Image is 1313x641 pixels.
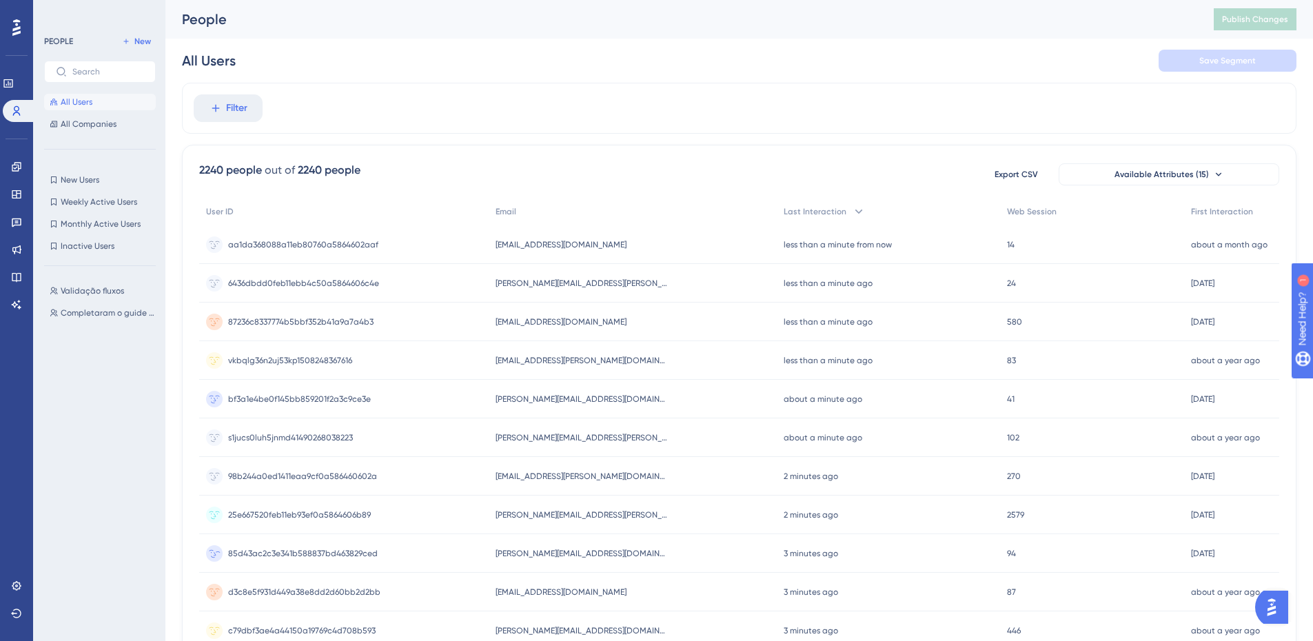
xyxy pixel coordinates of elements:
[61,307,159,318] span: Completaram o guide pacotes/projetos
[228,471,377,482] span: 98b244a0ed1411eaa9cf0a586460602a
[228,278,379,289] span: 6436dbdd0feb11ebb4c50a5864606c4e
[1191,317,1214,327] time: [DATE]
[496,206,516,217] span: Email
[1191,356,1260,365] time: about a year ago
[1222,14,1288,25] span: Publish Changes
[72,67,144,77] input: Search
[496,471,668,482] span: [EMAIL_ADDRESS][PERSON_NAME][DOMAIN_NAME]
[1199,55,1256,66] span: Save Segment
[96,7,100,18] div: 1
[182,10,1179,29] div: People
[228,239,378,250] span: aa1da368088a11eb80760a5864602aaf
[61,241,114,252] span: Inactive Users
[228,316,374,327] span: 87236c8337774b5bbf352b41a9a7a4b3
[784,240,892,250] time: less than a minute from now
[194,94,263,122] button: Filter
[1007,355,1016,366] span: 83
[1007,239,1015,250] span: 14
[784,626,838,635] time: 3 minutes ago
[1191,549,1214,558] time: [DATE]
[1007,548,1016,559] span: 94
[44,305,164,321] button: Completaram o guide pacotes/projetos
[784,206,846,217] span: Last Interaction
[496,587,627,598] span: [EMAIL_ADDRESS][DOMAIN_NAME]
[1059,163,1279,185] button: Available Attributes (15)
[44,216,156,232] button: Monthly Active Users
[199,162,262,179] div: 2240 people
[784,433,862,442] time: about a minute ago
[1007,432,1019,443] span: 102
[44,283,164,299] button: Validação fluxos
[32,3,86,20] span: Need Help?
[1159,50,1296,72] button: Save Segment
[298,162,360,179] div: 2240 people
[496,625,668,636] span: [PERSON_NAME][EMAIL_ADDRESS][DOMAIN_NAME]
[784,587,838,597] time: 3 minutes ago
[1191,626,1260,635] time: about a year ago
[496,239,627,250] span: [EMAIL_ADDRESS][DOMAIN_NAME]
[226,100,247,116] span: Filter
[784,471,838,481] time: 2 minutes ago
[61,96,92,108] span: All Users
[134,36,151,47] span: New
[496,355,668,366] span: [EMAIL_ADDRESS][PERSON_NAME][DOMAIN_NAME]
[44,36,73,47] div: PEOPLE
[784,510,838,520] time: 2 minutes ago
[117,33,156,50] button: New
[995,169,1038,180] span: Export CSV
[1007,206,1057,217] span: Web Session
[265,162,295,179] div: out of
[1214,8,1296,30] button: Publish Changes
[1191,278,1214,288] time: [DATE]
[496,394,668,405] span: [PERSON_NAME][EMAIL_ADDRESS][DOMAIN_NAME]
[1007,278,1016,289] span: 24
[61,218,141,230] span: Monthly Active Users
[1255,587,1296,628] iframe: UserGuiding AI Assistant Launcher
[496,509,668,520] span: [PERSON_NAME][EMAIL_ADDRESS][PERSON_NAME][DOMAIN_NAME]
[496,432,668,443] span: [PERSON_NAME][EMAIL_ADDRESS][PERSON_NAME][DOMAIN_NAME]
[206,206,234,217] span: User ID
[44,116,156,132] button: All Companies
[228,432,353,443] span: s1jucs0luh5jnmd41490268038223
[496,278,668,289] span: [PERSON_NAME][EMAIL_ADDRESS][PERSON_NAME][DOMAIN_NAME]
[496,548,668,559] span: [PERSON_NAME][EMAIL_ADDRESS][DOMAIN_NAME]
[228,355,352,366] span: vkbqlg36n2uj53kp1508248367616
[1114,169,1209,180] span: Available Attributes (15)
[228,587,380,598] span: d3c8e5f931d449a38e8dd2d60bb2d2bb
[228,625,376,636] span: c79dbf3ae4a44150a19769c4d708b593
[44,194,156,210] button: Weekly Active Users
[784,394,862,404] time: about a minute ago
[1007,587,1016,598] span: 87
[1007,316,1022,327] span: 580
[182,51,236,70] div: All Users
[784,356,873,365] time: less than a minute ago
[1191,510,1214,520] time: [DATE]
[1191,433,1260,442] time: about a year ago
[1007,394,1015,405] span: 41
[496,316,627,327] span: [EMAIL_ADDRESS][DOMAIN_NAME]
[784,549,838,558] time: 3 minutes ago
[1191,471,1214,481] time: [DATE]
[228,509,371,520] span: 25e667520feb11eb93ef0a5864606b89
[61,119,116,130] span: All Companies
[1191,206,1253,217] span: First Interaction
[228,548,378,559] span: 85d43ac2c3e341b588837bd463829ced
[61,285,124,296] span: Validação fluxos
[1191,240,1268,250] time: about a month ago
[44,238,156,254] button: Inactive Users
[1191,394,1214,404] time: [DATE]
[44,172,156,188] button: New Users
[1191,587,1260,597] time: about a year ago
[1007,471,1021,482] span: 270
[784,278,873,288] time: less than a minute ago
[1007,509,1024,520] span: 2579
[784,317,873,327] time: less than a minute ago
[61,196,137,207] span: Weekly Active Users
[44,94,156,110] button: All Users
[981,163,1050,185] button: Export CSV
[228,394,371,405] span: bf3a1e4be0f145bb859201f2a3c9ce3e
[1007,625,1021,636] span: 446
[61,174,99,185] span: New Users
